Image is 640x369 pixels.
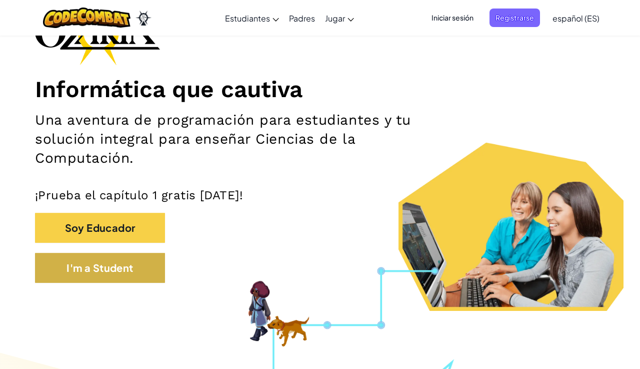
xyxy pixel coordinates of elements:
[547,5,604,32] a: español (ES)
[320,5,359,32] a: Jugar
[225,13,270,24] span: Estudiantes
[220,5,284,32] a: Estudiantes
[135,11,151,26] img: Ozaria
[284,5,320,32] a: Padres
[489,9,540,27] button: Registrarse
[43,8,130,28] img: CodeCombat logo
[35,213,165,243] button: Soy Educador
[325,13,345,24] span: Jugar
[35,188,605,203] p: ¡Prueba el capítulo 1 gratis [DATE]!
[35,111,417,168] h2: Una aventura de programación para estudiantes y tu solución integral para enseñar Ciencias de la ...
[552,13,599,24] span: español (ES)
[35,253,165,283] button: I'm a Student
[425,9,479,27] button: Iniciar sesión
[35,75,605,103] h1: Informática que cautiva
